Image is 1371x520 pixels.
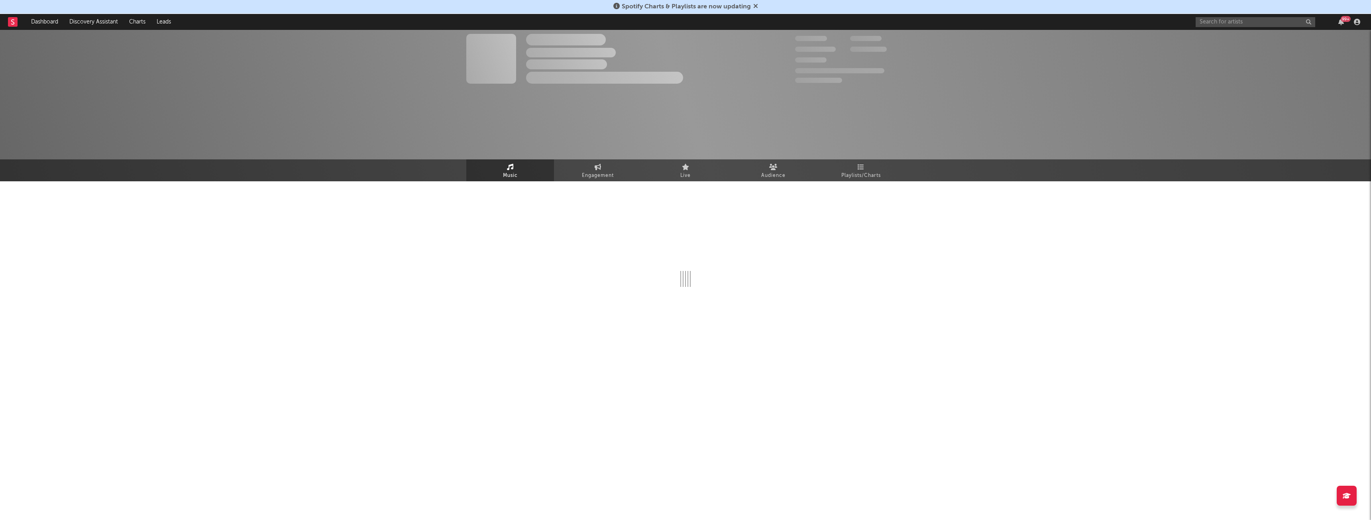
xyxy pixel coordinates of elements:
[850,47,887,52] span: 1.000.000
[466,159,554,181] a: Music
[64,14,124,30] a: Discovery Assistant
[817,159,905,181] a: Playlists/Charts
[26,14,64,30] a: Dashboard
[795,78,842,83] span: Jump Score: 85.0
[761,171,786,181] span: Audience
[795,36,827,41] span: 300.000
[151,14,177,30] a: Leads
[795,68,884,73] span: 50.000.000 Monthly Listeners
[1338,19,1344,25] button: 99+
[795,57,827,63] span: 100.000
[795,47,836,52] span: 50.000.000
[554,159,642,181] a: Engagement
[503,171,518,181] span: Music
[680,171,691,181] span: Live
[622,4,751,10] span: Spotify Charts & Playlists are now updating
[1341,16,1351,22] div: 99 +
[1196,17,1315,27] input: Search for artists
[753,4,758,10] span: Dismiss
[642,159,729,181] a: Live
[850,36,882,41] span: 100.000
[841,171,881,181] span: Playlists/Charts
[124,14,151,30] a: Charts
[729,159,817,181] a: Audience
[582,171,614,181] span: Engagement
